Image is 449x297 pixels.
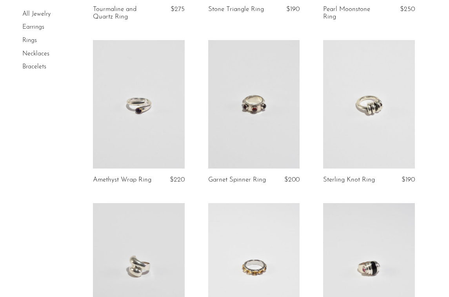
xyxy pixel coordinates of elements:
a: Amethyst Wrap Ring [93,176,151,183]
a: Necklaces [22,51,49,57]
span: $190 [402,176,415,183]
span: $250 [400,6,415,13]
a: Sterling Knot Ring [323,176,375,183]
a: Pearl Moonstone Ring [323,6,382,20]
span: $220 [170,176,185,183]
a: Bracelets [22,64,46,70]
span: $200 [284,176,300,183]
a: All Jewelry [22,11,51,17]
span: $275 [171,6,185,13]
span: $190 [286,6,300,13]
a: Garnet Spinner Ring [208,176,266,183]
a: Rings [22,37,37,44]
a: Tourmaline and Quartz Ring [93,6,152,20]
a: Earrings [22,24,44,31]
a: Stone Triangle Ring [208,6,264,13]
